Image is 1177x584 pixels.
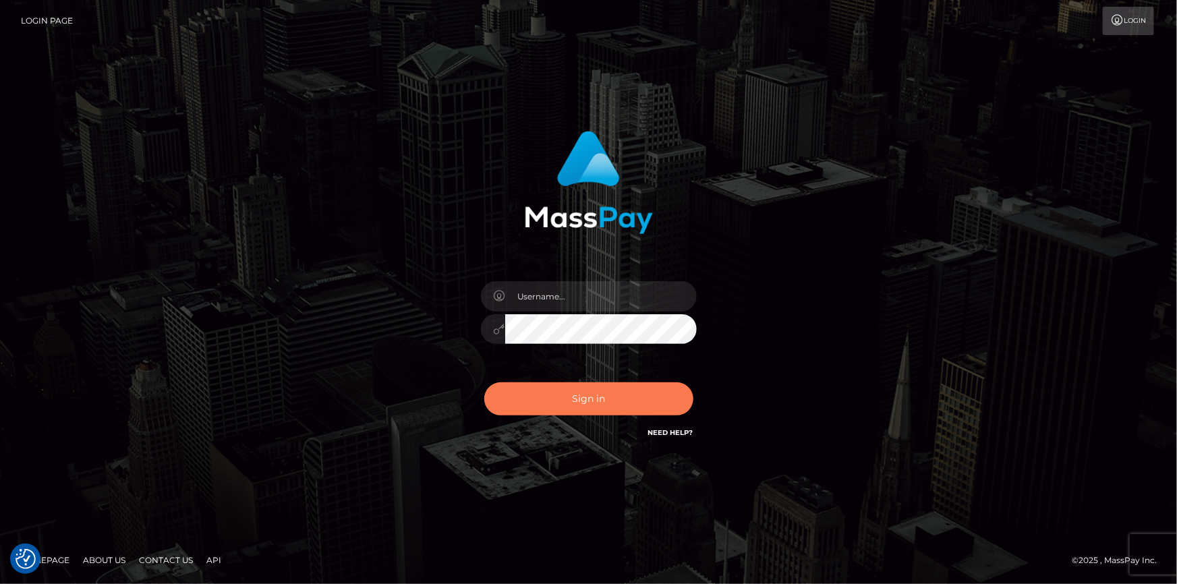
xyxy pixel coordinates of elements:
a: Need Help? [648,428,693,437]
button: Consent Preferences [16,549,36,569]
a: Contact Us [134,550,198,571]
div: © 2025 , MassPay Inc. [1072,553,1167,568]
a: Homepage [15,550,75,571]
button: Sign in [484,382,693,415]
a: Login [1103,7,1154,35]
input: Username... [505,281,697,312]
a: About Us [78,550,131,571]
a: Login Page [21,7,73,35]
a: API [201,550,227,571]
img: MassPay Login [525,131,653,234]
img: Revisit consent button [16,549,36,569]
